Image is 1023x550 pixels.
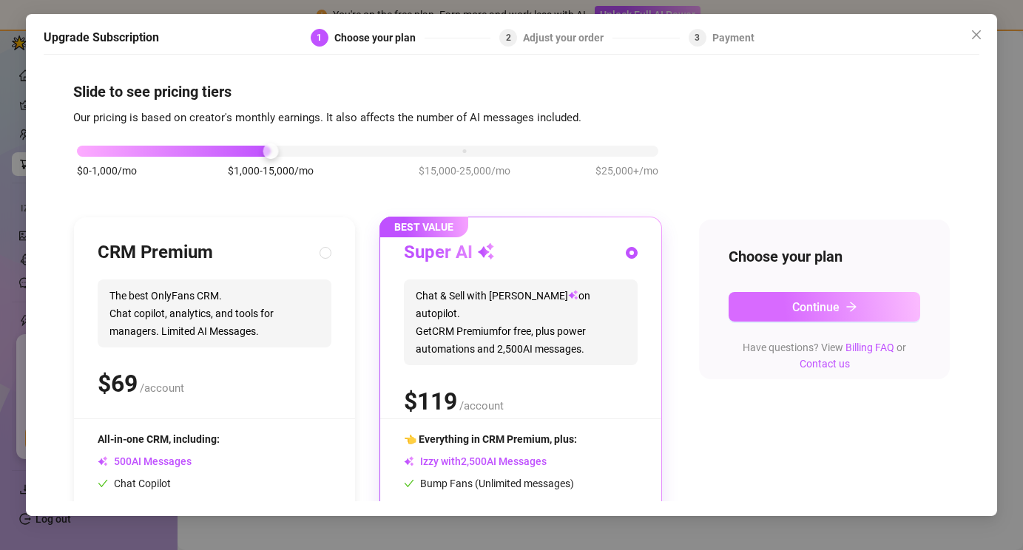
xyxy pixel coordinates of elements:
h3: CRM Premium [98,241,213,265]
span: Our pricing is based on creator's monthly earnings. It also affects the number of AI messages inc... [73,111,581,124]
span: Bump Fans (Unlimited messages) [404,478,574,489]
span: Izzy with AI Messages [404,455,547,467]
span: Continue [792,300,840,314]
h4: Choose your plan [729,246,921,267]
h4: Slide to see pricing tiers [73,81,951,102]
span: Chat Copilot [98,478,171,489]
span: 👈 Everything in CRM Premium, plus: [404,433,577,445]
span: $0-1,000/mo [77,163,137,179]
span: 1 [317,33,322,43]
span: Close [965,29,988,41]
button: Close [965,23,988,47]
h5: Upgrade Subscription [44,29,159,47]
span: $15,000-25,000/mo [419,163,510,179]
span: check [404,478,414,489]
span: BEST VALUE [379,217,468,237]
div: Adjust your order [523,29,612,47]
h3: Super AI [404,241,495,265]
span: AI Messages [98,455,192,467]
span: check [98,500,108,511]
div: Payment [712,29,754,47]
span: check [98,478,108,489]
span: check [404,500,414,511]
span: arrow-right [845,301,857,313]
span: 3 [695,33,700,43]
span: Follow-back Expired Fans [404,500,537,512]
span: $25,000+/mo [595,163,658,179]
span: All-in-one CRM, including: [98,433,220,445]
span: /account [459,399,504,412]
span: CRM Tools [98,500,163,512]
div: Choose your plan [334,29,425,47]
a: Contact us [800,358,850,370]
span: close [970,29,982,41]
span: Chat & Sell with [PERSON_NAME] on autopilot. Get CRM Premium for free, plus power automations and... [404,279,638,365]
span: $1,000-15,000/mo [228,163,314,179]
span: 2 [506,33,511,43]
span: $ [98,370,138,398]
span: /account [140,381,184,395]
button: Continuearrow-right [729,292,921,322]
span: The best OnlyFans CRM. Chat copilot, analytics, and tools for managers. Limited AI Messages. [98,279,331,347]
span: Have questions? View or [743,342,906,370]
a: Billing FAQ [845,342,894,353]
span: $ [404,387,457,415]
